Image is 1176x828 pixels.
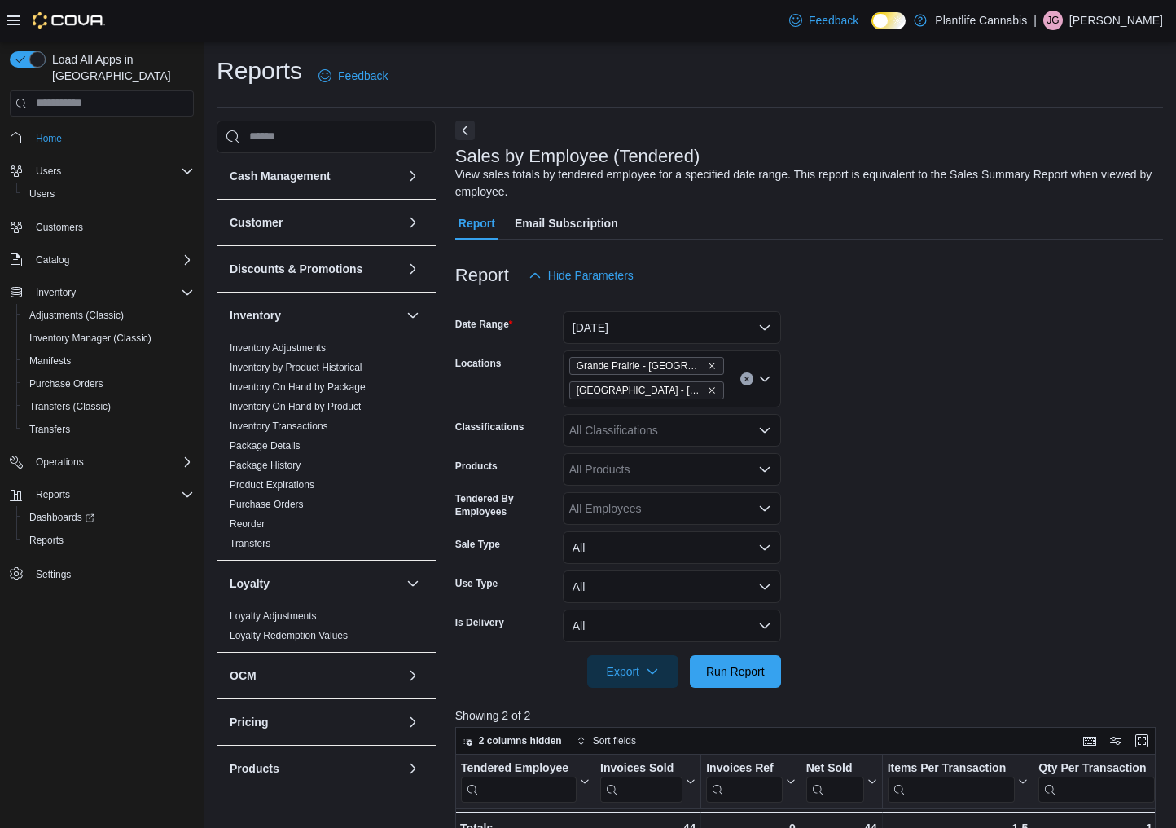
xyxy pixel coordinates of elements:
h3: Discounts & Promotions [230,261,362,277]
span: Loyalty Adjustments [230,610,317,623]
span: Home [36,132,62,145]
button: Open list of options [758,463,771,476]
a: Dashboards [16,506,200,529]
h3: Pricing [230,714,268,730]
img: Cova [33,12,105,29]
span: Manifests [29,355,71,368]
a: Inventory Manager (Classic) [23,328,158,348]
h3: Cash Management [230,168,331,184]
a: Reports [23,531,70,550]
button: Inventory [3,281,200,304]
span: Purchase Orders [29,377,103,390]
p: Showing 2 of 2 [455,707,1163,724]
button: All [563,570,781,603]
button: Pricing [230,714,400,730]
a: Transfers (Classic) [23,397,117,416]
span: Grande Prairie - Cobblestone [569,357,724,375]
div: Tendered Employee [461,760,577,776]
input: Dark Mode [871,12,906,29]
button: All [563,610,781,642]
label: Tendered By Employees [455,492,556,518]
button: [DATE] [563,311,781,344]
div: Invoices Sold [600,760,682,776]
span: Loyalty Redemption Values [230,629,348,642]
span: Inventory by Product Historical [230,361,362,374]
div: Loyalty [217,606,436,652]
div: Items Per Transaction [887,760,1015,802]
a: Dashboards [23,508,101,527]
button: Inventory [29,283,82,302]
div: Net Sold [805,760,863,776]
div: Julia Gregoire [1043,11,1063,30]
button: Reports [29,485,77,504]
span: Hide Parameters [548,267,634,284]
span: Customers [36,221,83,234]
span: Run Report [706,663,765,680]
span: Home [29,128,194,148]
button: Remove Grande Prairie - Cobblestone from selection in this group [707,361,717,371]
button: Items Per Transaction [887,760,1028,802]
a: Purchase Orders [230,499,304,510]
h1: Reports [217,55,302,87]
span: Purchase Orders [23,374,194,394]
span: Inventory On Hand by Package [230,381,366,394]
a: Loyalty Adjustments [230,610,317,622]
span: Purchase Orders [230,498,304,511]
a: Settings [29,565,77,584]
span: Users [23,184,194,204]
button: Transfers [16,418,200,441]
button: Users [29,161,68,181]
span: Reports [29,485,194,504]
span: Dashboards [29,511,94,524]
button: Home [3,126,200,150]
span: Catalog [36,253,69,266]
span: Grande Prairie - Westgate [569,381,724,399]
span: Inventory Transactions [230,420,328,433]
button: All [563,531,781,564]
label: Locations [455,357,502,370]
label: Sale Type [455,538,500,551]
span: Feedback [809,12,858,29]
div: Qty Per Transaction [1038,760,1155,802]
a: Users [23,184,61,204]
a: Feedback [312,59,394,92]
button: Cash Management [230,168,400,184]
p: [PERSON_NAME] [1069,11,1163,30]
span: Transfers [230,537,270,550]
span: Export [597,655,669,688]
label: Use Type [455,577,498,590]
button: Customer [230,214,400,231]
span: Operations [29,452,194,472]
button: Manifests [16,350,200,372]
span: Package Details [230,439,301,452]
label: Products [455,460,498,473]
span: Users [36,165,61,178]
h3: Customer [230,214,283,231]
a: Package History [230,460,301,471]
span: Users [29,161,194,181]
span: Report [459,207,495,240]
button: Qty Per Transaction [1038,760,1168,802]
button: Open list of options [758,372,771,385]
span: Inventory Manager (Classic) [23,328,194,348]
a: Transfers [230,538,270,549]
a: Inventory Transactions [230,421,328,432]
button: Pricing [403,712,423,732]
div: Items Per Transaction [887,760,1015,776]
span: Adjustments (Classic) [23,306,194,325]
a: Inventory Adjustments [230,342,326,354]
span: Transfers (Classic) [23,397,194,416]
button: Operations [29,452,90,472]
button: Keyboard shortcuts [1080,731,1099,751]
button: Customer [403,213,423,232]
span: Load All Apps in [GEOGRAPHIC_DATA] [46,51,194,84]
button: Transfers (Classic) [16,395,200,418]
a: Loyalty Redemption Values [230,630,348,641]
span: Grande Prairie - [GEOGRAPHIC_DATA] [577,358,704,374]
label: Is Delivery [455,616,504,629]
button: Operations [3,451,200,473]
p: Plantlife Cannabis [935,11,1027,30]
button: OCM [403,666,423,685]
span: Inventory Manager (Classic) [29,332,151,345]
